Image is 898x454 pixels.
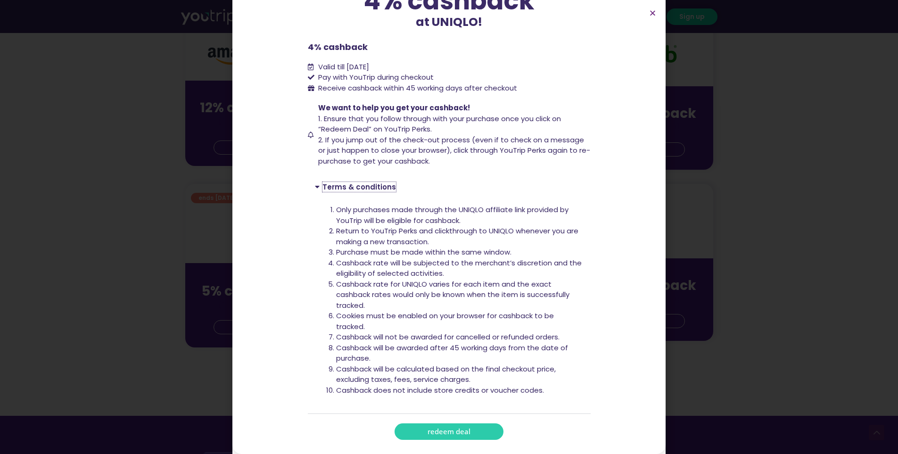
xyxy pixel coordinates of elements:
[336,279,584,311] li: Cashback rate for UNIQLO varies for each item and the exact cashback rates would only be known wh...
[308,41,591,53] p: 4% cashback
[308,198,591,414] div: Terms & conditions
[395,423,503,440] a: redeem deal
[336,332,584,343] li: Cashback will not be awarded for cancelled or refunded orders.
[336,226,584,247] li: Return to YouTrip Perks and clickthrough to UNIQLO whenever you are making a new transaction.
[336,311,584,332] li: Cookies must be enabled on your browser for cashback to be tracked.
[318,62,369,72] span: Valid till [DATE]
[322,182,396,192] a: Terms & conditions
[336,343,584,364] li: Cashback will be awarded after 45 working days from the date of purchase.
[336,247,584,258] li: Purchase must be made within the same window.
[336,385,584,396] li: Cashback does not include store credits or voucher codes.
[336,205,584,226] li: Only purchases made through the UNIQLO affiliate link provided by YouTrip will be eligible for ca...
[649,9,656,17] a: Close
[318,114,561,134] span: 1. Ensure that you follow through with your purchase once you click on “Redeem Deal” on YouTrip P...
[318,135,590,166] span: 2. If you jump out of the check-out process (even if to check on a message or just happen to clos...
[336,258,584,279] li: Cashback rate will be subjected to the merchant’s discretion and the eligibility of selected acti...
[316,72,434,83] span: Pay with YouTrip during checkout
[428,428,470,435] span: redeem deal
[336,364,584,385] li: Cashback will be calculated based on the final checkout price, excluding taxes, fees, service cha...
[308,176,591,198] div: Terms & conditions
[318,103,470,113] span: We want to help you get your cashback!
[318,83,517,93] span: Receive cashback within 45 working days after checkout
